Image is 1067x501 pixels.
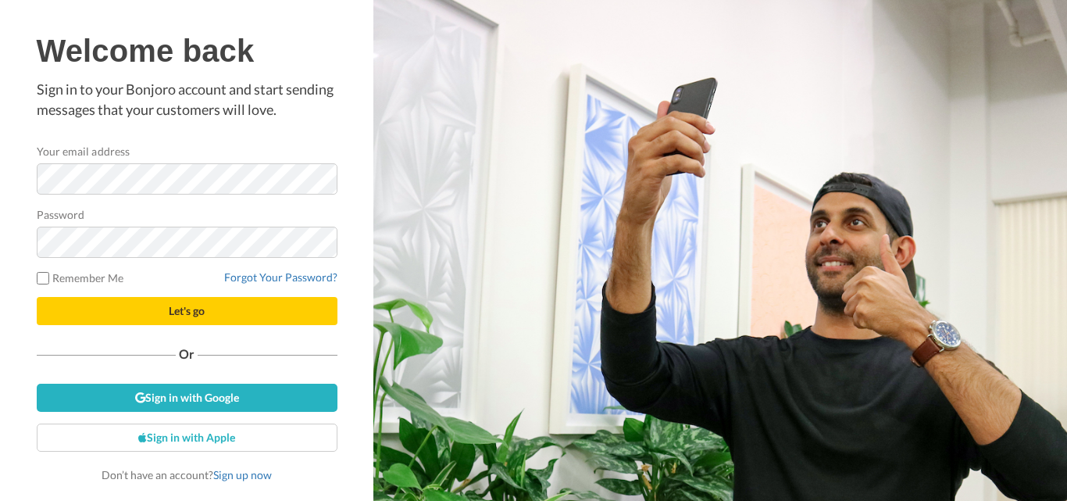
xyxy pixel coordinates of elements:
label: Your email address [37,143,130,159]
p: Sign in to your Bonjoro account and start sending messages that your customers will love. [37,80,337,120]
a: Sign in with Google [37,384,337,412]
a: Sign up now [213,468,272,481]
a: Sign in with Apple [37,424,337,452]
input: Remember Me [37,272,49,284]
span: Or [176,349,198,360]
span: Let's go [169,304,205,317]
label: Remember Me [37,270,124,286]
h1: Welcome back [37,34,337,68]
label: Password [37,206,85,223]
span: Don’t have an account? [102,468,272,481]
button: Let's go [37,297,337,325]
a: Forgot Your Password? [224,270,337,284]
